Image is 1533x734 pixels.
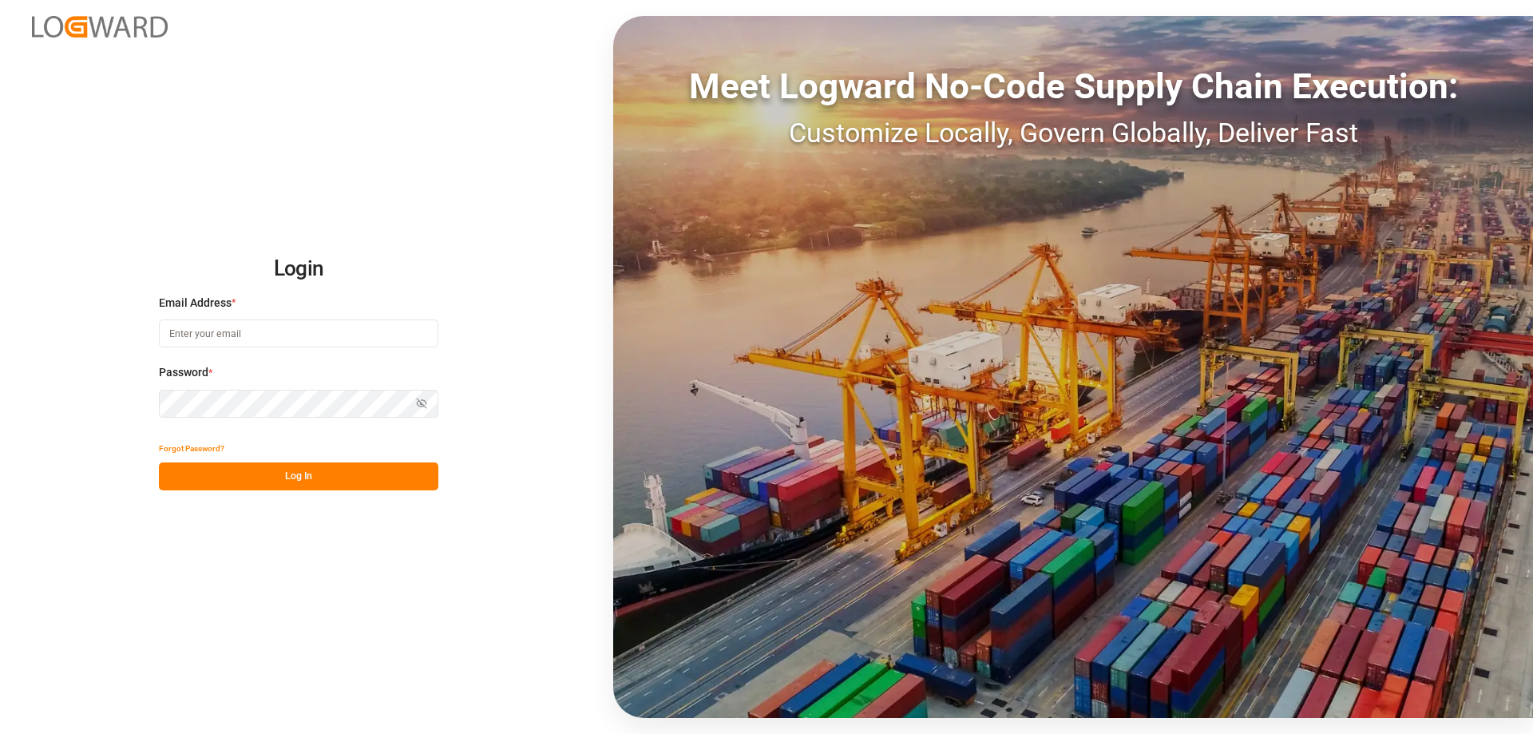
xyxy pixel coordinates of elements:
[159,244,438,295] h2: Login
[159,462,438,490] button: Log In
[613,60,1533,113] div: Meet Logward No-Code Supply Chain Execution:
[159,295,232,311] span: Email Address
[613,113,1533,153] div: Customize Locally, Govern Globally, Deliver Fast
[159,319,438,347] input: Enter your email
[159,364,208,381] span: Password
[32,16,168,38] img: Logward_new_orange.png
[159,434,224,462] button: Forgot Password?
